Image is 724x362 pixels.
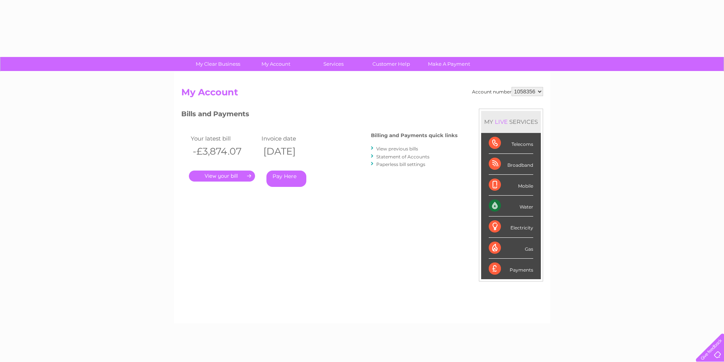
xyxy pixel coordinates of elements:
[481,111,541,133] div: MY SERVICES
[189,171,255,182] a: .
[266,171,306,187] a: Pay Here
[181,87,543,101] h2: My Account
[489,175,533,196] div: Mobile
[489,154,533,175] div: Broadband
[376,161,425,167] a: Paperless bill settings
[189,133,260,144] td: Your latest bill
[376,146,418,152] a: View previous bills
[187,57,249,71] a: My Clear Business
[489,133,533,154] div: Telecoms
[376,154,429,160] a: Statement of Accounts
[489,259,533,279] div: Payments
[489,217,533,237] div: Electricity
[371,133,458,138] h4: Billing and Payments quick links
[189,144,260,159] th: -£3,874.07
[489,196,533,217] div: Water
[181,109,458,122] h3: Bills and Payments
[260,144,330,159] th: [DATE]
[472,87,543,96] div: Account number
[360,57,423,71] a: Customer Help
[302,57,365,71] a: Services
[244,57,307,71] a: My Account
[489,238,533,259] div: Gas
[493,118,509,125] div: LIVE
[260,133,330,144] td: Invoice date
[418,57,480,71] a: Make A Payment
